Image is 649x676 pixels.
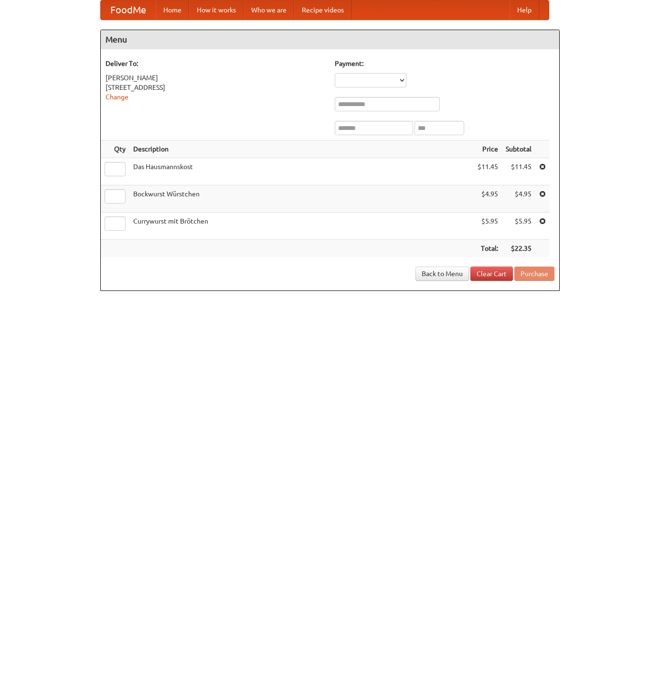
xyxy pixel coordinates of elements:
[129,140,474,158] th: Description
[474,240,502,258] th: Total:
[101,140,129,158] th: Qty
[129,213,474,240] td: Currywurst mit Brötchen
[106,73,325,83] div: [PERSON_NAME]
[106,59,325,68] h5: Deliver To:
[129,185,474,213] td: Bockwurst Würstchen
[502,158,535,185] td: $11.45
[502,213,535,240] td: $5.95
[502,140,535,158] th: Subtotal
[470,267,513,281] a: Clear Cart
[129,158,474,185] td: Das Hausmannskost
[474,213,502,240] td: $5.95
[502,240,535,258] th: $22.35
[106,93,128,101] a: Change
[474,185,502,213] td: $4.95
[189,0,244,20] a: How it works
[106,83,325,92] div: [STREET_ADDRESS]
[294,0,351,20] a: Recipe videos
[101,30,559,49] h4: Menu
[514,267,554,281] button: Purchase
[156,0,189,20] a: Home
[415,267,469,281] a: Back to Menu
[244,0,294,20] a: Who we are
[510,0,539,20] a: Help
[335,59,554,68] h5: Payment:
[474,140,502,158] th: Price
[502,185,535,213] td: $4.95
[101,0,156,20] a: FoodMe
[474,158,502,185] td: $11.45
